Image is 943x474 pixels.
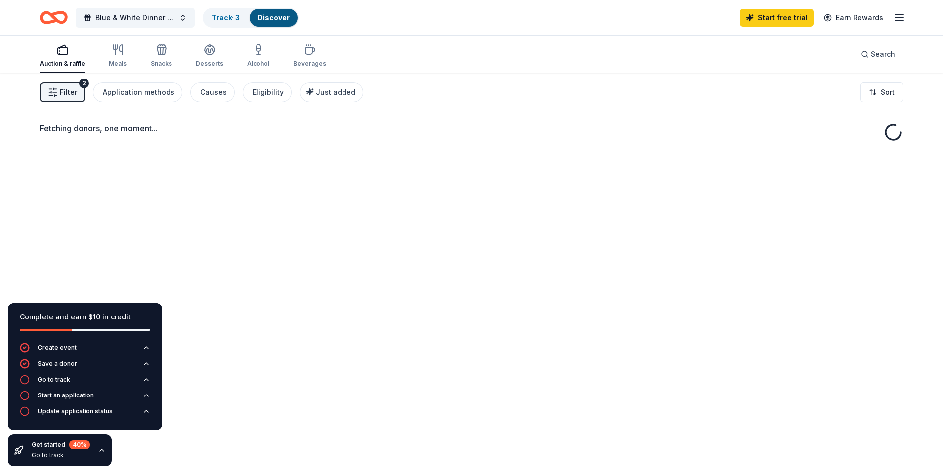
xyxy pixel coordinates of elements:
div: Start an application [38,392,94,399]
div: Meals [109,60,127,68]
div: Go to track [38,376,70,384]
button: Go to track [20,375,150,391]
div: Beverages [293,60,326,68]
div: Fetching donors, one moment... [40,122,903,134]
button: Snacks [151,40,172,73]
button: Eligibility [243,82,292,102]
div: Snacks [151,60,172,68]
span: Search [871,48,895,60]
button: Auction & raffle [40,40,85,73]
div: Save a donor [38,360,77,368]
span: Blue & White Dinner Auction [95,12,175,24]
button: Alcohol [247,40,269,73]
div: 40 % [69,440,90,449]
div: Causes [200,86,227,98]
button: Blue & White Dinner Auction [76,8,195,28]
a: Track· 3 [212,13,240,22]
button: Application methods [93,82,182,102]
span: Sort [881,86,895,98]
div: Create event [38,344,77,352]
button: Track· 3Discover [203,8,299,28]
div: Application methods [103,86,174,98]
div: Complete and earn $10 in credit [20,311,150,323]
div: Alcohol [247,60,269,68]
a: Home [40,6,68,29]
button: Filter2 [40,82,85,102]
button: Desserts [196,40,223,73]
button: Just added [300,82,363,102]
a: Discover [257,13,290,22]
span: Just added [316,88,355,96]
button: Start an application [20,391,150,406]
div: Eligibility [253,86,284,98]
a: Start free trial [740,9,814,27]
button: Update application status [20,406,150,422]
div: Auction & raffle [40,60,85,68]
button: Create event [20,343,150,359]
button: Meals [109,40,127,73]
button: Search [853,44,903,64]
div: Desserts [196,60,223,68]
button: Sort [860,82,903,102]
a: Earn Rewards [818,9,889,27]
span: Filter [60,86,77,98]
button: Causes [190,82,235,102]
button: Save a donor [20,359,150,375]
button: Beverages [293,40,326,73]
div: Go to track [32,451,90,459]
div: Update application status [38,407,113,415]
div: Get started [32,440,90,449]
div: 2 [79,79,89,88]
